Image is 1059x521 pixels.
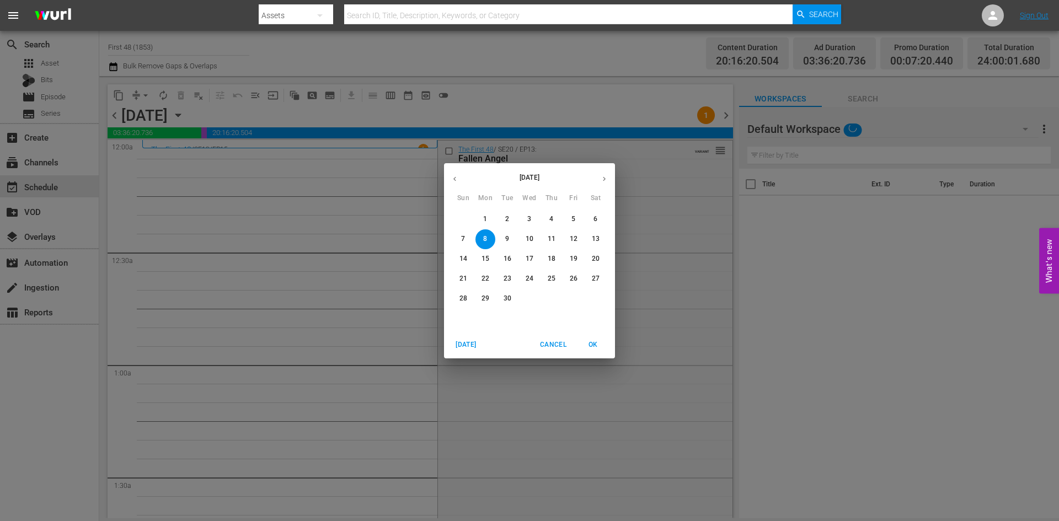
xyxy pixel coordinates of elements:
span: Sat [586,193,606,204]
p: 3 [527,214,531,224]
p: 9 [505,234,509,244]
button: 5 [564,210,584,229]
button: [DATE] [448,336,484,354]
button: 2 [498,210,517,229]
button: 12 [564,229,584,249]
button: 22 [475,269,495,289]
span: Thu [542,193,561,204]
p: 6 [593,214,597,224]
p: 18 [548,254,555,264]
button: 8 [475,229,495,249]
button: 13 [586,229,606,249]
p: 5 [571,214,575,224]
p: 12 [570,234,577,244]
p: 20 [592,254,600,264]
button: 4 [542,210,561,229]
img: ans4CAIJ8jUAAAAAAAAAAAAAAAAAAAAAAAAgQb4GAAAAAAAAAAAAAAAAAAAAAAAAJMjXAAAAAAAAAAAAAAAAAAAAAAAAgAT5G... [26,3,79,29]
button: 28 [453,289,473,309]
span: OK [580,339,606,351]
p: 29 [482,294,489,303]
p: 24 [526,274,533,283]
p: 4 [549,214,553,224]
span: Sun [453,193,473,204]
button: 16 [498,249,517,269]
span: Cancel [540,339,566,351]
p: 23 [504,274,511,283]
span: Fri [564,193,584,204]
p: 2 [505,214,509,224]
button: 3 [520,210,539,229]
button: 11 [542,229,561,249]
button: 7 [453,229,473,249]
p: 27 [592,274,600,283]
button: 23 [498,269,517,289]
a: Sign Out [1020,11,1049,20]
button: 29 [475,289,495,309]
p: 17 [526,254,533,264]
button: 17 [520,249,539,269]
p: 19 [570,254,577,264]
p: 13 [592,234,600,244]
p: 26 [570,274,577,283]
button: 18 [542,249,561,269]
p: 11 [548,234,555,244]
p: 10 [526,234,533,244]
p: 14 [459,254,467,264]
p: 7 [461,234,465,244]
span: [DATE] [453,339,479,351]
button: Cancel [536,336,571,354]
button: 20 [586,249,606,269]
button: 30 [498,289,517,309]
p: 25 [548,274,555,283]
button: 14 [453,249,473,269]
button: 15 [475,249,495,269]
span: menu [7,9,20,22]
p: 28 [459,294,467,303]
button: 26 [564,269,584,289]
p: 21 [459,274,467,283]
button: 24 [520,269,539,289]
p: 30 [504,294,511,303]
span: Tue [498,193,517,204]
button: 19 [564,249,584,269]
p: [DATE] [466,173,593,182]
button: 10 [520,229,539,249]
button: 1 [475,210,495,229]
span: Wed [520,193,539,204]
button: 21 [453,269,473,289]
button: 9 [498,229,517,249]
button: OK [575,336,611,354]
span: Search [809,4,838,24]
p: 22 [482,274,489,283]
p: 8 [483,234,487,244]
p: 15 [482,254,489,264]
button: 27 [586,269,606,289]
button: 25 [542,269,561,289]
p: 1 [483,214,487,224]
button: Open Feedback Widget [1039,228,1059,293]
p: 16 [504,254,511,264]
span: Mon [475,193,495,204]
button: 6 [586,210,606,229]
